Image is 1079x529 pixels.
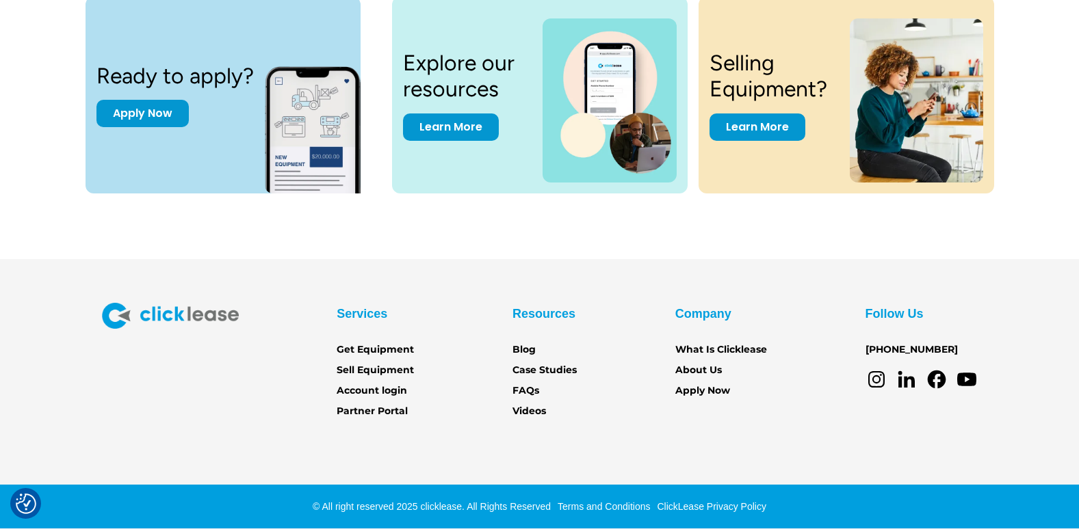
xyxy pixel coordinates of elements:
a: Videos [512,404,546,419]
a: Blog [512,342,536,357]
div: © All right reserved 2025 clicklease. All Rights Reserved [313,500,551,513]
h3: Selling Equipment? [710,50,834,103]
img: a photo of a man on a laptop and a cell phone [543,18,676,182]
div: Resources [512,303,575,325]
a: Sell Equipment [337,363,414,378]
a: Get Equipment [337,342,414,357]
img: New equipment quote on the screen of a smart phone [265,51,385,193]
a: Partner Portal [337,404,408,419]
div: Company [675,303,731,325]
a: Apply Now [96,100,189,127]
a: Learn More [403,113,499,141]
a: [PHONE_NUMBER] [866,342,958,357]
button: Consent Preferences [16,493,36,514]
a: Account login [337,383,407,398]
a: Learn More [710,113,805,141]
a: Terms and Conditions [554,501,650,512]
a: Case Studies [512,363,577,378]
img: Revisit consent button [16,493,36,514]
a: What Is Clicklease [675,342,767,357]
img: Clicklease logo [102,303,239,329]
a: Apply Now [675,383,730,398]
h3: Ready to apply? [96,63,254,89]
div: Follow Us [866,303,924,325]
img: a woman sitting on a stool looking at her cell phone [850,18,983,182]
a: FAQs [512,383,539,398]
h3: Explore our resources [403,50,527,103]
div: Services [337,303,387,325]
a: About Us [675,363,722,378]
a: ClickLease Privacy Policy [653,501,766,512]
